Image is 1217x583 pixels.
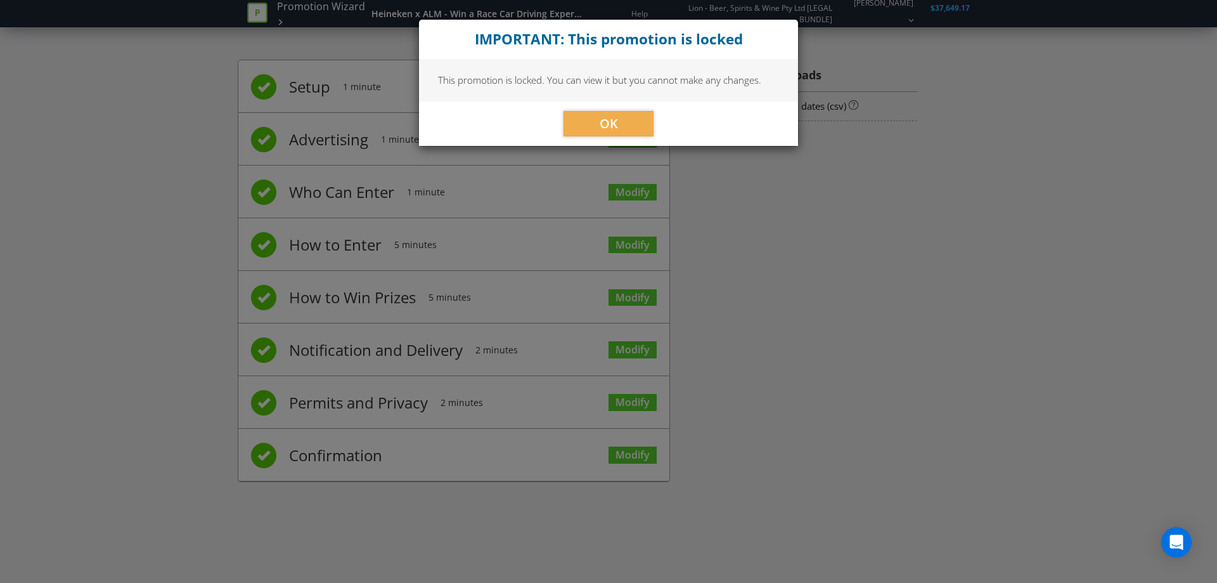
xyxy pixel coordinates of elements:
div: Open Intercom Messenger [1161,527,1192,558]
div: Close [419,20,798,59]
div: This promotion is locked. You can view it but you cannot make any changes. [419,59,798,101]
span: OK [600,115,618,132]
strong: IMPORTANT: This promotion is locked [475,29,743,49]
button: OK [563,111,654,136]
